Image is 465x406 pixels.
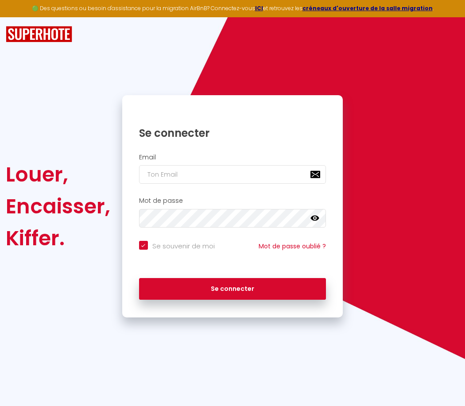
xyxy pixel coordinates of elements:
h2: Mot de passe [139,197,326,205]
div: Encaisser, [6,190,110,222]
input: Ton Email [139,165,326,184]
a: ICI [255,4,263,12]
a: créneaux d'ouverture de la salle migration [302,4,433,12]
h2: Email [139,154,326,161]
h1: Se connecter [139,126,326,140]
div: Louer, [6,159,110,190]
a: Mot de passe oublié ? [259,242,326,251]
div: Kiffer. [6,222,110,254]
img: SuperHote logo [6,26,72,43]
button: Se connecter [139,278,326,300]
